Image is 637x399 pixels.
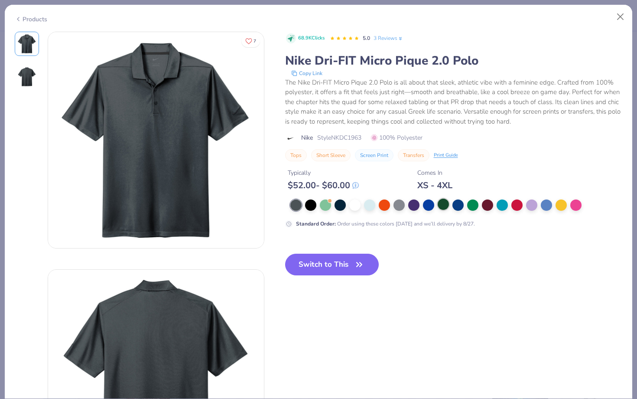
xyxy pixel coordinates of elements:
[253,39,256,43] span: 7
[417,168,452,177] div: Comes In
[296,220,475,228] div: Order using these colors [DATE] and we’ll delivery by 8/27.
[16,66,37,87] img: Back
[16,33,37,54] img: Front
[301,133,313,142] span: Nike
[48,32,264,248] img: Front
[241,35,260,47] button: Like
[330,32,359,46] div: 5.0 Stars
[612,9,629,25] button: Close
[285,135,297,142] img: brand logo
[288,168,359,177] div: Typically
[296,220,336,227] strong: Standard Order :
[374,34,403,42] a: 3 Reviews
[434,152,458,159] div: Print Guide
[311,149,351,161] button: Short Sleeve
[285,78,623,127] div: The Nike Dri-FIT Micro Pique 2.0 Polo is all about that sleek, athletic vibe with a feminine edge...
[398,149,429,161] button: Transfers
[285,254,379,275] button: Switch to This
[15,15,47,24] div: Products
[288,180,359,191] div: $ 52.00 - $ 60.00
[289,69,325,78] button: copy to clipboard
[363,35,370,42] span: 5.0
[298,35,325,42] span: 68.9K Clicks
[417,180,452,191] div: XS - 4XL
[371,133,422,142] span: 100% Polyester
[317,133,361,142] span: Style NKDC1963
[285,149,307,161] button: Tops
[285,52,623,69] div: Nike Dri-FIT Micro Pique 2.0 Polo
[355,149,393,161] button: Screen Print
